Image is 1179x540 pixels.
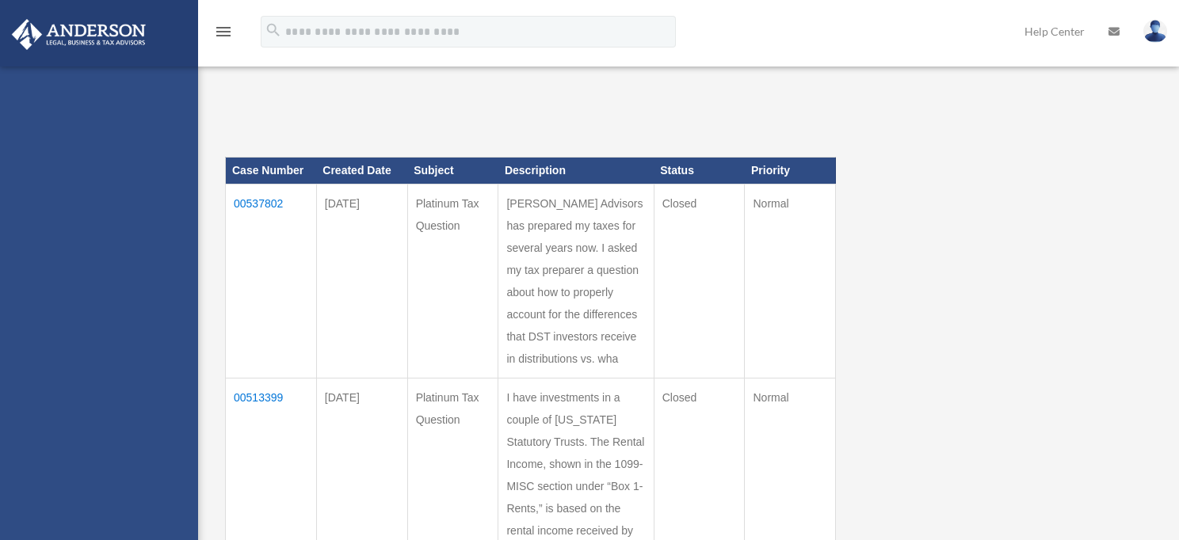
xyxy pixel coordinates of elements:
[498,184,654,378] td: [PERSON_NAME] Advisors has prepared my taxes for several years now. I asked my tax preparer a que...
[654,184,745,378] td: Closed
[214,28,233,41] a: menu
[226,158,317,184] th: Case Number
[7,19,151,50] img: Anderson Advisors Platinum Portal
[316,184,407,378] td: [DATE]
[226,184,317,378] td: 00537802
[265,21,282,39] i: search
[316,158,407,184] th: Created Date
[745,184,836,378] td: Normal
[745,158,836,184] th: Priority
[214,22,233,41] i: menu
[654,158,745,184] th: Status
[1143,20,1167,43] img: User Pic
[407,158,498,184] th: Subject
[407,184,498,378] td: Platinum Tax Question
[498,158,654,184] th: Description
